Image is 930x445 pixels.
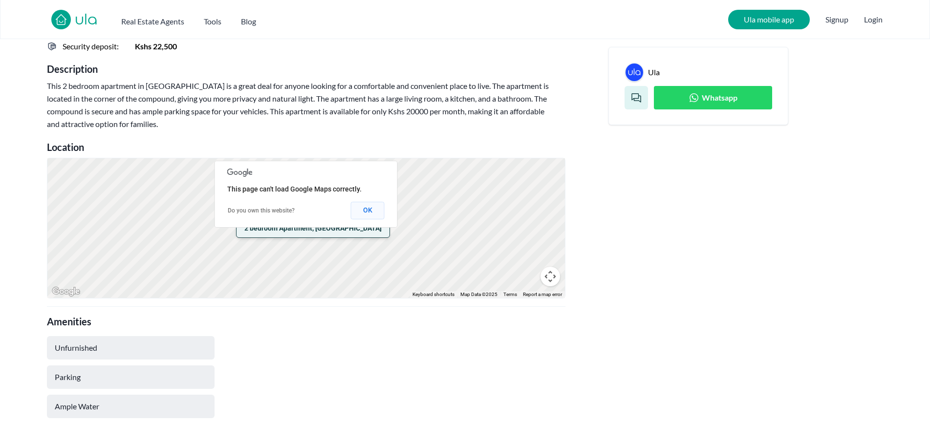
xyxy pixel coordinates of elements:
[63,41,119,52] span: Security deposit:
[654,86,772,109] a: Whatsapp
[135,41,177,52] span: Kshs 22,500
[460,292,497,297] span: Map Data ©2025
[55,344,97,352] h3: Unfurnished
[47,315,565,328] h2: Amenities
[47,80,554,130] h3: This 2 bedroom apartment in [GEOGRAPHIC_DATA] is a great deal for anyone looking for a comfortabl...
[241,16,256,27] h2: Blog
[50,285,82,298] img: Google
[55,373,81,381] h3: Parking
[47,140,565,154] h2: Location
[121,12,184,27] button: Real Estate Agents
[244,223,382,233] span: 2 bedroom Apartment, [GEOGRAPHIC_DATA]
[728,10,810,29] a: Ula mobile app
[121,12,276,27] nav: Main
[625,63,644,82] a: Ula
[227,185,362,193] span: This page can't load Google Maps correctly.
[121,16,184,27] h2: Real Estate Agents
[204,12,221,27] button: Tools
[523,292,562,297] a: Report a map error
[241,12,256,27] a: Blog
[351,202,385,219] button: OK
[503,292,517,297] a: Terms
[47,62,565,76] h2: Description
[55,403,99,410] h3: Ample Water
[412,291,454,298] button: Keyboard shortcuts
[864,14,883,25] button: Login
[75,12,98,29] a: ula
[204,16,221,27] h2: Tools
[541,267,560,286] button: Map camera controls
[648,66,660,78] a: Ula
[626,64,643,81] img: Ula
[50,285,82,298] a: Open this area in Google Maps (opens a new window)
[228,207,295,214] a: Do you own this website?
[702,92,737,104] span: Whatsapp
[825,10,848,29] span: Signup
